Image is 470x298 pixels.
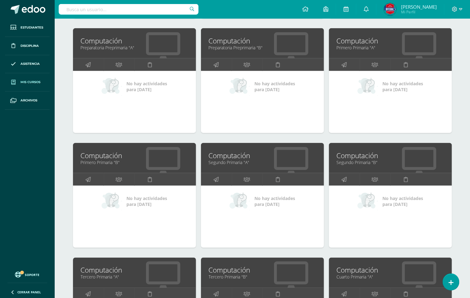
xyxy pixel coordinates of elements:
[59,4,198,15] input: Busca un usuario...
[21,43,39,48] span: Disciplina
[25,273,40,277] span: Soporte
[17,290,41,294] span: Cerrar panel
[21,25,43,30] span: Estudiantes
[230,77,250,96] img: no_activities_small.png
[384,3,396,16] img: 6567dd4201f82c4dcbe86bc0297fb11a.png
[209,265,316,275] a: Computación
[401,9,437,15] span: Mi Perfil
[81,159,188,165] a: Primero Primaria "B"
[102,192,122,211] img: no_activities_small.png
[230,192,250,211] img: no_activities_small.png
[21,80,40,85] span: Mis cursos
[21,98,37,103] span: Archivos
[209,159,316,165] a: Segundo Primaria "A"
[209,36,316,46] a: Computación
[337,274,444,280] a: Cuarto Primaria "A"
[81,45,188,51] a: Preparatoria Preprimaria "A"
[126,81,167,92] span: No hay actividades para [DATE]
[358,77,378,96] img: no_activities_small.png
[102,77,122,96] img: no_activities_small.png
[5,37,50,55] a: Disciplina
[209,45,316,51] a: Preparatoria Preprimaria "B"
[382,81,423,92] span: No hay actividades para [DATE]
[81,151,188,160] a: Computación
[337,45,444,51] a: Primero Primaria "A"
[358,192,378,211] img: no_activities_small.png
[81,274,188,280] a: Tercero Primaria "A"
[337,151,444,160] a: Computación
[382,195,423,207] span: No hay actividades para [DATE]
[337,265,444,275] a: Computación
[254,81,295,92] span: No hay actividades para [DATE]
[5,73,50,91] a: Mis cursos
[337,36,444,46] a: Computación
[5,19,50,37] a: Estudiantes
[5,91,50,110] a: Archivos
[209,274,316,280] a: Tercero Primaria "B"
[337,159,444,165] a: Segundo Primaria "B"
[209,151,316,160] a: Computación
[81,36,188,46] a: Computación
[21,61,40,66] span: Asistencia
[401,4,437,10] span: [PERSON_NAME]
[7,270,47,278] a: Soporte
[254,195,295,207] span: No hay actividades para [DATE]
[5,55,50,73] a: Asistencia
[81,265,188,275] a: Computación
[126,195,167,207] span: No hay actividades para [DATE]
